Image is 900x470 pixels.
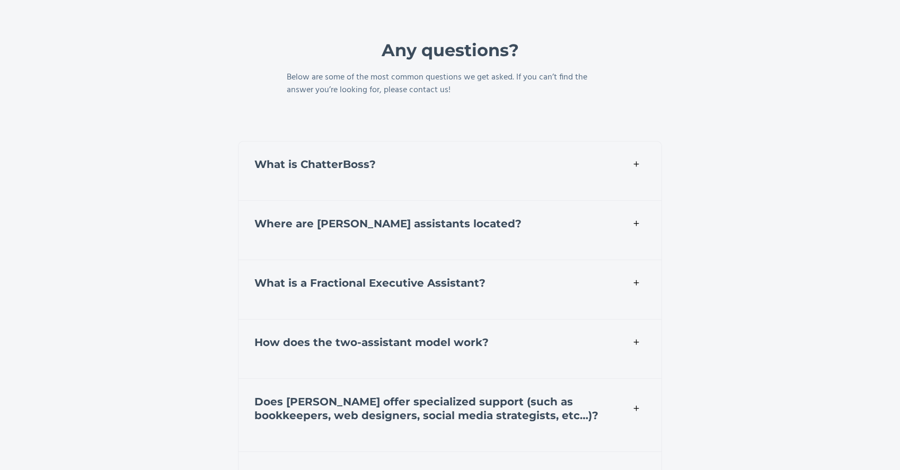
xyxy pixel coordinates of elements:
span: Does [PERSON_NAME] offer specialized support (such as bookkeepers, web designers, social media st... [254,395,598,422]
span: What is a Fractional Executive Assistant? [254,277,486,289]
span: Below are some of the most common questions we get asked. If you can’t find the answer you’re loo... [287,70,587,97]
span: Any questions? [382,40,519,60]
span: FAQ [439,20,461,30]
span: What is ChatterBoss? [254,158,376,171]
span: Where are [PERSON_NAME] assistants located? [254,217,522,230]
span: A ChatterBoss fractional executive assistant is a highly skilled professional who provides top-ti... [254,318,639,383]
span: At [GEOGRAPHIC_DATA], we are fractional executive assistant experts. We bring top-tier US-based s... [254,200,647,226]
span: How does the two-assistant model work? [254,336,489,349]
span: ChatterBoss packages offer a two-assistant model which includes your [DEMOGRAPHIC_DATA] Executive... [254,378,642,430]
span: Our 200+ fractional executive assistants are located throughout the [GEOGRAPHIC_DATA] to ensure t... [254,259,640,324]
